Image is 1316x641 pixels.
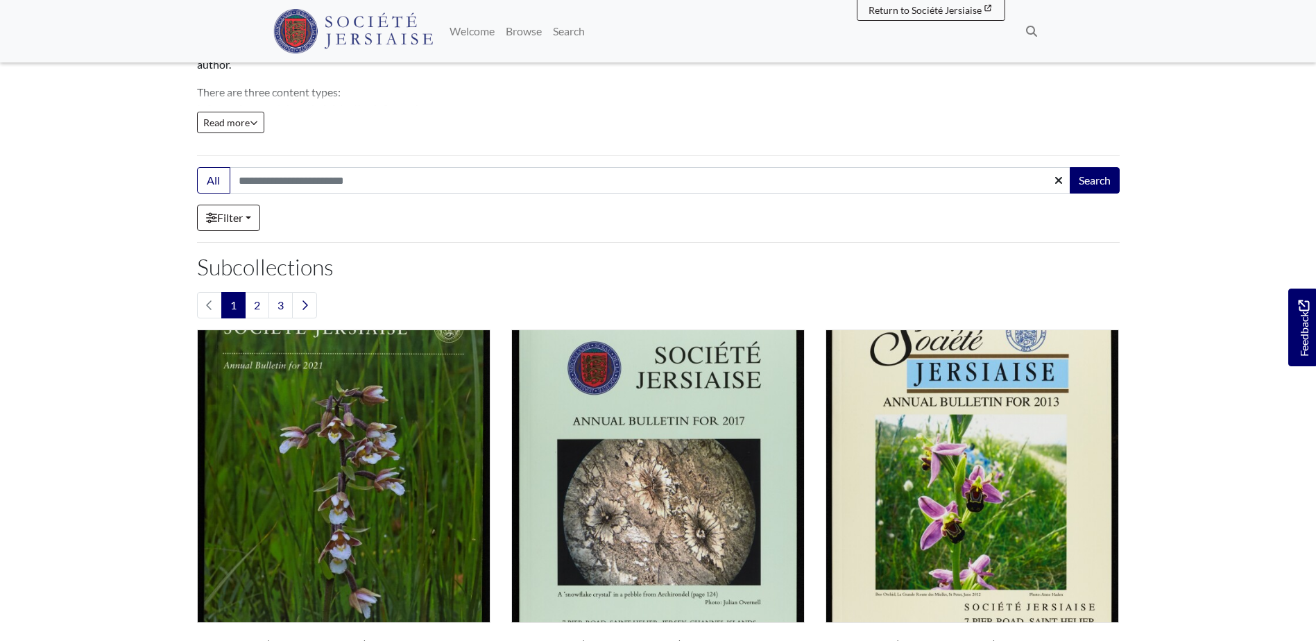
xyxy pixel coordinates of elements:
[547,17,590,45] a: Search
[1295,300,1312,356] span: Feedback
[197,112,264,133] button: Read all of the content
[273,9,434,53] img: Société Jersiaise
[1070,167,1120,194] button: Search
[1288,289,1316,366] a: Would you like to provide feedback?
[869,4,982,16] span: Return to Société Jersiaise
[197,292,1120,318] nav: pagination
[826,330,1119,623] img: Volume 31 (2013 - 2016)
[511,330,805,623] img: Volume 32 (2017 - 2020)
[197,84,1120,151] p: There are three content types: Information: contains administrative information. Reports: contain...
[245,292,269,318] a: Goto page 2
[197,254,1120,280] h2: Subcollections
[273,6,434,57] a: Société Jersiaise logo
[197,330,490,623] img: Volume 33 (2021 - 2024)
[500,17,547,45] a: Browse
[444,17,500,45] a: Welcome
[292,292,317,318] a: Next page
[197,167,230,194] button: All
[221,292,246,318] span: Goto page 1
[203,117,258,128] span: Read more
[197,205,260,231] a: Filter
[197,292,222,318] li: Previous page
[268,292,293,318] a: Goto page 3
[230,167,1071,194] input: Search this collection...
